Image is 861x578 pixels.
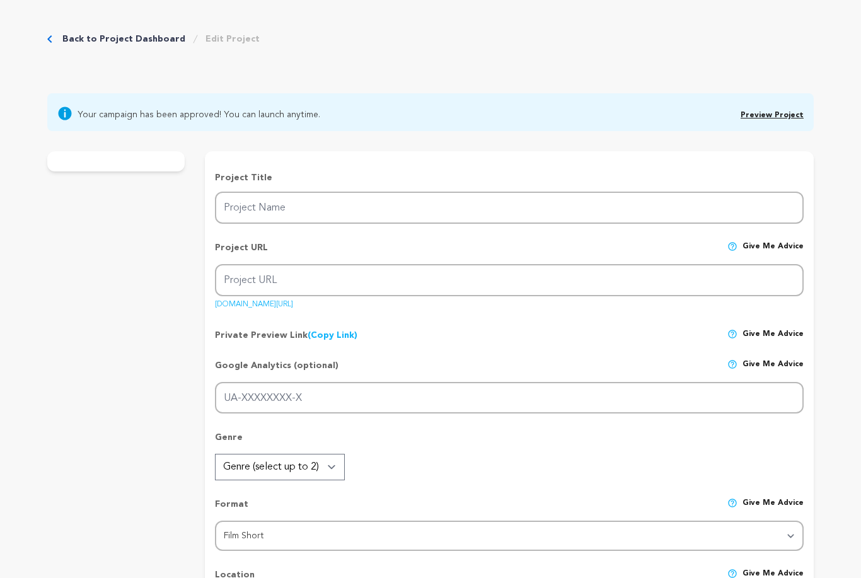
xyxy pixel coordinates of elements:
img: help-circle.svg [727,359,737,369]
input: UA-XXXXXXXX-X [215,382,804,414]
p: Google Analytics (optional) [215,359,338,382]
span: Give me advice [743,329,804,342]
a: Back to Project Dashboard [62,33,185,45]
img: help-circle.svg [727,329,737,339]
p: Private Preview Link [215,329,357,342]
a: [DOMAIN_NAME][URL] [215,296,293,308]
img: help-circle.svg [727,241,737,251]
input: Project Name [215,192,804,224]
span: Give me advice [743,241,804,264]
span: Give me advice [743,359,804,382]
p: Format [215,498,248,521]
a: Edit Project [205,33,260,45]
p: Genre [215,431,804,454]
a: Preview Project [741,112,804,119]
span: Your campaign has been approved! You can launch anytime. [78,106,320,121]
p: Project URL [215,241,268,264]
input: Project URL [215,264,804,296]
img: help-circle.svg [727,498,737,508]
span: Give me advice [743,498,804,521]
div: Breadcrumb [47,33,260,45]
p: Project Title [215,171,804,184]
a: (Copy Link) [308,331,357,340]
